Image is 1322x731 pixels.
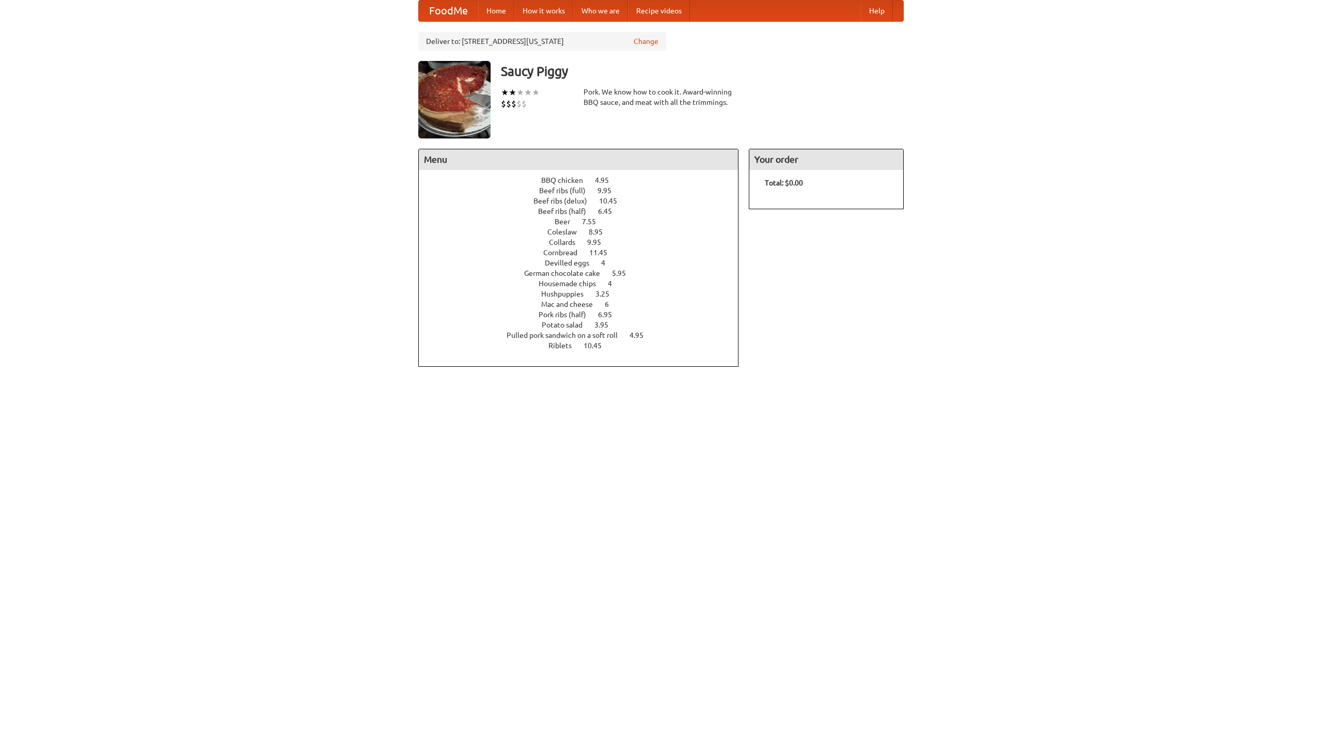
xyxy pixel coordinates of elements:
a: Home [478,1,514,21]
a: Collards 9.95 [549,238,620,246]
a: BBQ chicken 4.95 [541,176,628,184]
span: 4 [601,259,616,267]
span: Riblets [548,341,582,350]
a: Pork ribs (half) 6.95 [539,310,631,319]
span: 7.55 [582,217,606,226]
span: Cornbread [543,248,588,257]
a: Coleslaw 8.95 [547,228,622,236]
li: ★ [509,87,516,98]
li: $ [516,98,522,110]
span: 6.95 [598,310,622,319]
li: $ [501,98,506,110]
span: 10.45 [584,341,612,350]
span: Mac and cheese [541,300,603,308]
span: Potato salad [542,321,593,329]
span: 4 [608,279,622,288]
span: 4.95 [595,176,619,184]
span: Coleslaw [547,228,587,236]
a: Mac and cheese 6 [541,300,628,308]
img: angular.jpg [418,61,491,138]
span: Beef ribs (half) [538,207,596,215]
span: 8.95 [589,228,613,236]
span: Beef ribs (delux) [533,197,597,205]
span: Hushpuppies [541,290,594,298]
h3: Saucy Piggy [501,61,904,82]
a: Beef ribs (delux) 10.45 [533,197,636,205]
a: Cornbread 11.45 [543,248,626,257]
a: Beer 7.55 [555,217,615,226]
div: Deliver to: [STREET_ADDRESS][US_STATE] [418,32,666,51]
li: $ [511,98,516,110]
li: $ [522,98,527,110]
a: Who we are [573,1,628,21]
a: German chocolate cake 5.95 [524,269,645,277]
span: 9.95 [597,186,622,195]
a: Riblets 10.45 [548,341,621,350]
a: Change [634,36,658,46]
span: Pork ribs (half) [539,310,596,319]
span: 9.95 [587,238,611,246]
span: Devilled eggs [545,259,600,267]
a: Hushpuppies 3.25 [541,290,628,298]
li: ★ [532,87,540,98]
span: Collards [549,238,586,246]
a: Pulled pork sandwich on a soft roll 4.95 [507,331,663,339]
a: FoodMe [419,1,478,21]
span: Beer [555,217,580,226]
span: 5.95 [612,269,636,277]
span: Housemade chips [539,279,606,288]
li: ★ [524,87,532,98]
a: Potato salad 3.95 [542,321,627,329]
a: Devilled eggs 4 [545,259,624,267]
li: ★ [501,87,509,98]
span: 3.95 [594,321,619,329]
span: Pulled pork sandwich on a soft roll [507,331,628,339]
a: Help [861,1,893,21]
li: $ [506,98,511,110]
h4: Your order [749,149,903,170]
a: How it works [514,1,573,21]
span: 6 [605,300,619,308]
span: 11.45 [589,248,618,257]
a: Recipe videos [628,1,690,21]
h4: Menu [419,149,738,170]
b: Total: $0.00 [765,179,803,187]
li: ★ [516,87,524,98]
a: Housemade chips 4 [539,279,631,288]
span: 6.45 [598,207,622,215]
div: Pork. We know how to cook it. Award-winning BBQ sauce, and meat with all the trimmings. [584,87,738,107]
span: Beef ribs (full) [539,186,596,195]
span: BBQ chicken [541,176,593,184]
span: 3.25 [595,290,620,298]
span: 4.95 [629,331,654,339]
span: German chocolate cake [524,269,610,277]
a: Beef ribs (half) 6.45 [538,207,631,215]
span: 10.45 [599,197,627,205]
a: Beef ribs (full) 9.95 [539,186,631,195]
